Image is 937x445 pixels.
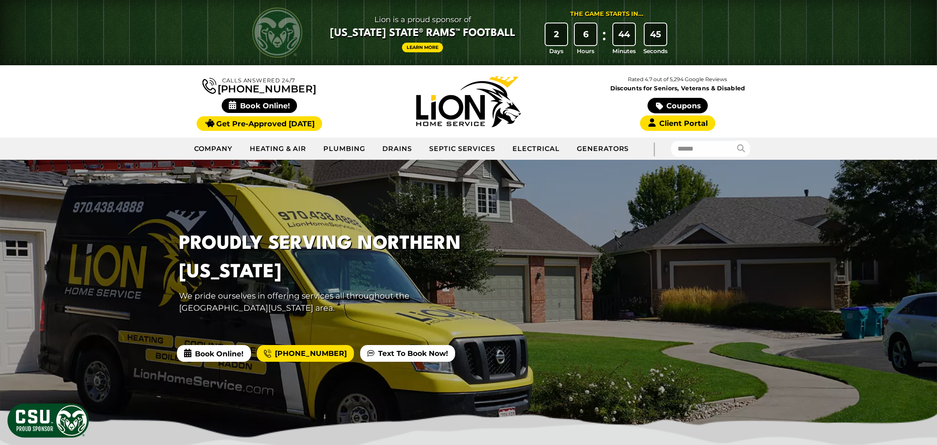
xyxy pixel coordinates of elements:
[637,138,671,160] div: |
[202,76,316,94] a: [PHONE_NUMBER]
[600,23,609,56] div: :
[545,23,567,45] div: 2
[504,138,568,159] a: Electrical
[573,75,782,84] p: Rated 4.7 out of 5,294 Google Reviews
[186,138,241,159] a: Company
[374,138,421,159] a: Drains
[402,43,443,52] a: Learn More
[575,85,781,91] span: Discounts for Seniors, Veterans & Disabled
[330,13,515,26] span: Lion is a proud sponsor of
[6,402,90,439] img: CSU Sponsor Badge
[421,138,504,159] a: Septic Services
[648,98,708,113] a: Coupons
[177,345,251,362] span: Book Online!
[549,47,563,55] span: Days
[179,290,484,314] p: We pride ourselves in offering services all throughout the [GEOGRAPHIC_DATA][US_STATE] area.
[360,345,455,362] a: Text To Book Now!
[613,23,635,45] div: 44
[241,138,315,159] a: Heating & Air
[640,115,715,131] a: Client Portal
[570,10,643,19] div: The Game Starts in...
[416,76,521,127] img: Lion Home Service
[577,47,594,55] span: Hours
[315,138,374,159] a: Plumbing
[568,138,637,159] a: Generators
[257,345,354,362] a: [PHONE_NUMBER]
[575,23,597,45] div: 6
[222,98,297,113] span: Book Online!
[179,230,484,286] h1: PROUDLY SERVING NORTHERN [US_STATE]
[197,116,322,131] a: Get Pre-Approved [DATE]
[645,23,666,45] div: 45
[612,47,636,55] span: Minutes
[643,47,668,55] span: Seconds
[252,8,302,58] img: CSU Rams logo
[330,26,515,41] span: [US_STATE] State® Rams™ Football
